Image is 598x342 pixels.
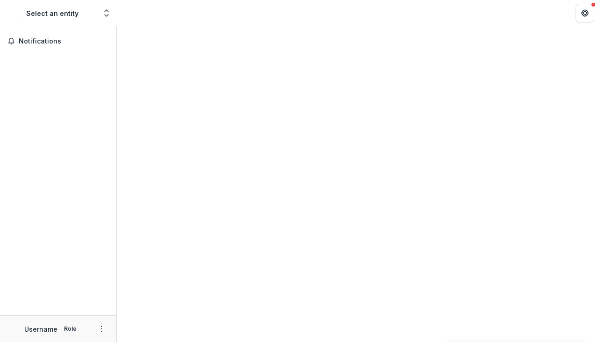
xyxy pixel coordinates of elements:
[576,4,594,22] button: Get Help
[4,34,113,49] button: Notifications
[61,325,79,333] p: Role
[100,4,113,22] button: Open entity switcher
[26,8,78,18] div: Select an entity
[24,324,57,334] p: Username
[19,37,109,45] span: Notifications
[96,323,107,335] button: More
